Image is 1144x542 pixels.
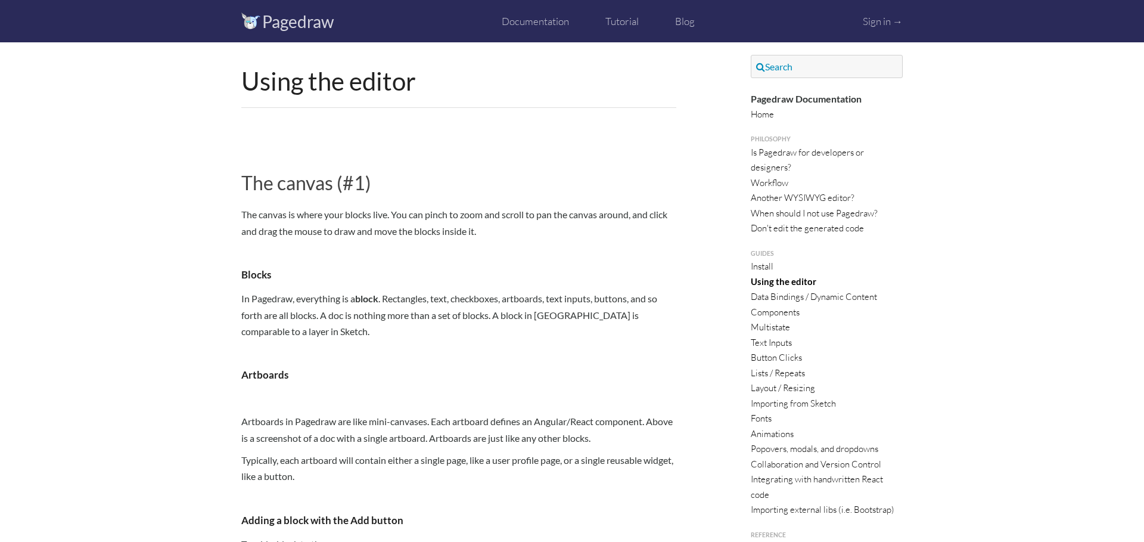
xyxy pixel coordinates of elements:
[751,249,903,259] a: Guides
[241,413,676,445] p: Artboards in Pagedraw are like mini-canvases. Each artboard defines an Angular/React component. A...
[751,93,862,104] strong: Pagedraw Documentation
[751,504,894,515] a: Importing external libs (i.e. Bootstrap)
[751,413,772,424] a: Fonts
[751,207,878,219] a: When should I not use Pagedraw?
[751,177,788,188] a: Workflow
[241,270,676,281] h3: Blocks
[751,473,883,500] a: Integrating with handwritten React code
[863,15,903,27] a: Sign in →
[751,428,794,439] a: Animations
[241,172,676,193] h2: The canvas (#1)
[241,515,676,526] h3: Adding a block with the Add button
[502,15,569,27] a: Documentation
[262,11,334,32] a: Pagedraw
[751,109,774,120] a: Home
[751,276,816,287] a: Using the editor
[751,192,854,203] a: Another WYSIWYG editor?
[751,398,836,409] a: Importing from Sketch
[241,370,676,381] h3: Artboards
[605,15,639,27] a: Tutorial
[751,321,790,333] a: Multistate
[751,382,815,394] a: Layout / Resizing
[355,293,378,304] strong: block
[751,222,864,234] a: Don't edit the generated code
[751,134,903,145] a: Philosophy
[751,367,805,379] a: Lists / Repeats
[751,443,878,454] a: Popovers, modals, and dropdowns
[751,147,864,174] a: Is Pagedraw for developers or designers?
[751,261,773,272] a: Install
[241,13,260,29] img: logo_vectors.svg
[751,530,903,541] a: Reference
[241,206,676,239] p: The canvas is where your blocks live. You can pinch to zoom and scroll to pan the canvas around, ...
[751,55,903,78] a: Search
[751,337,792,348] a: Text Inputs
[241,67,676,108] h1: Using the editor
[751,352,802,363] a: Button Clicks
[751,306,800,318] a: Components
[241,290,676,339] p: In Pagedraw, everything is a . Rectangles, text, checkboxes, artboards, text inputs, buttons, and...
[675,15,695,27] a: Blog
[751,459,881,470] a: Collaboration and Version Control
[241,452,676,484] p: Typically, each artboard will contain either a single page, like a user profile page, or a single...
[751,291,877,302] a: Data Bindings / Dynamic Content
